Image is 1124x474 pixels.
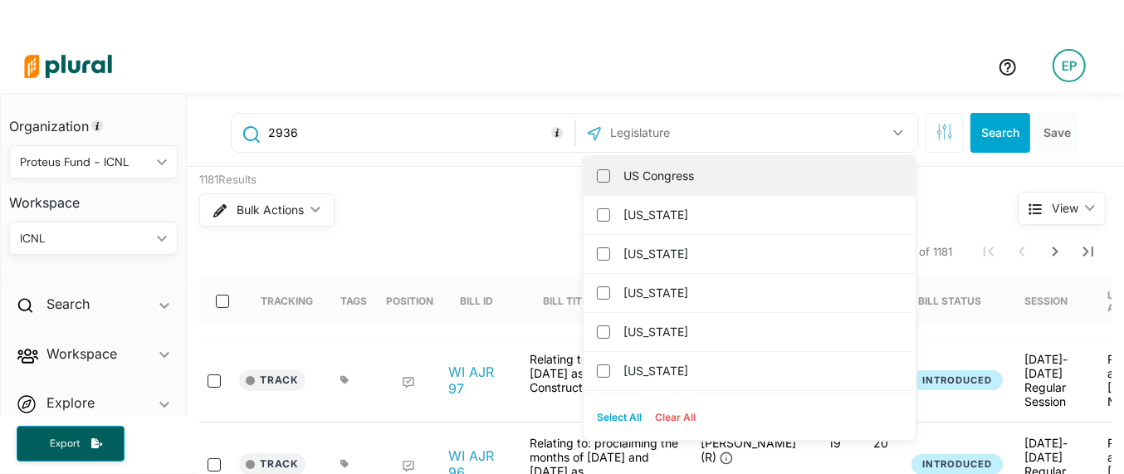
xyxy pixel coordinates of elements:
h2: Search [46,295,90,313]
div: Session [1024,295,1068,307]
div: Bill Title [543,295,594,307]
div: Bill ID [460,295,493,307]
input: Legislature [608,117,786,149]
iframe: Intercom live chat [1068,418,1107,457]
input: Enter keywords, bill # or legislator name [266,117,569,149]
label: [US_STATE] [623,242,899,266]
span: View [1052,199,1078,217]
div: Add tags [340,459,349,469]
button: Search [970,113,1030,153]
div: Session [1024,278,1082,325]
p: 19 [819,436,851,450]
div: [DATE]-[DATE] Regular Session [1024,352,1081,408]
label: US Congress [623,164,899,188]
h3: Organization [9,102,178,139]
span: Bulk Actions [237,204,304,216]
div: Position [386,295,433,307]
div: Add Position Statement [402,376,415,389]
div: Add tags [340,375,349,385]
div: Position [386,278,433,325]
div: Tags [340,278,367,325]
div: Tracking [261,295,313,307]
label: [US_STATE] [623,281,899,305]
div: 1181 Results [199,172,955,188]
div: Tags [340,295,367,307]
label: [US_STATE] [623,359,899,384]
span: Export [38,437,91,451]
div: ICNL [20,230,150,247]
h2: Explore [46,393,95,412]
h3: Workspace [9,178,178,215]
a: WI AJR 97 [448,364,511,397]
div: Bill Status [918,295,981,307]
button: Last Page [1072,235,1105,268]
div: EP [1053,49,1086,82]
label: [US_STATE] [623,320,899,345]
div: Tooltip anchor [90,119,105,134]
button: Next Page [1038,235,1072,268]
input: select-row-state-wi-2025-ajr96 [208,458,221,472]
button: Bulk Actions [199,193,335,227]
input: select-row-state-wi-2025-ajr97 [208,374,221,388]
div: Add Position Statement [402,460,415,473]
div: Bill ID [460,278,508,325]
button: Select All [590,405,648,430]
p: 20 [864,436,897,450]
span: [PERSON_NAME] (R) [701,436,796,464]
div: Bill Status [918,278,996,325]
div: Bill Title [543,278,608,325]
span: Search Filters [936,124,953,138]
label: [US_STATE] [623,203,899,227]
button: First Page [972,235,1005,268]
h2: Workspace [46,345,117,363]
div: Proteus Fund - ICNL [20,154,150,171]
a: EP [1039,42,1099,89]
div: Tracking [261,278,313,325]
div: Tooltip anchor [550,125,564,140]
span: 1-10 of 1181 [896,244,952,261]
button: Clear All [648,405,702,430]
button: Export [17,426,125,462]
button: Save [1037,113,1078,153]
img: Logo for Plural [10,37,126,95]
input: select-all-rows [216,295,229,308]
button: Previous Page [1005,235,1038,268]
div: Relating to: proclaiming [DATE] as Careers in Construction Month. [521,352,687,408]
button: Introduced [911,370,1003,391]
button: Track [239,369,305,391]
